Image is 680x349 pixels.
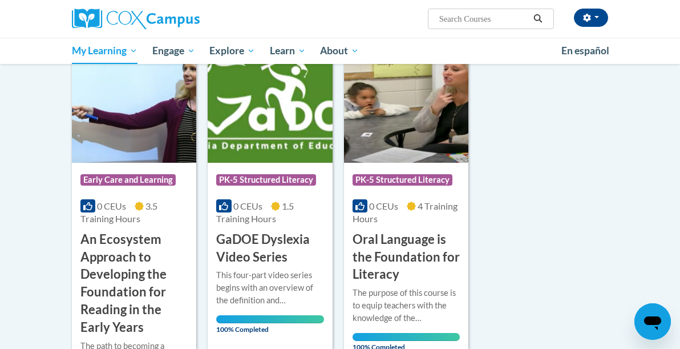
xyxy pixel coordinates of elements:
[369,200,398,211] span: 0 CEUs
[72,44,137,58] span: My Learning
[634,303,671,340] iframe: Button to launch messaging window
[80,231,188,336] h3: An Ecosystem Approach to Developing the Foundation for Reading in the Early Years
[561,45,609,57] span: En español
[216,231,323,266] h3: GaDOE Dyslexia Video Series
[216,174,316,186] span: PK-5 Structured Literacy
[353,287,460,324] div: The purpose of this course is to equip teachers with the knowledge of the components of oral lang...
[554,39,617,63] a: En español
[320,44,359,58] span: About
[438,12,529,26] input: Search Courses
[80,174,176,186] span: Early Care and Learning
[262,38,313,64] a: Learn
[353,231,460,283] h3: Oral Language is the Foundation for Literacy
[97,200,126,211] span: 0 CEUs
[64,38,145,64] a: My Learning
[233,200,262,211] span: 0 CEUs
[574,9,608,27] button: Account Settings
[72,46,196,163] img: Course Logo
[216,200,293,224] span: 1.5 Training Hours
[145,38,203,64] a: Engage
[208,46,332,163] img: Course Logo
[270,44,306,58] span: Learn
[202,38,262,64] a: Explore
[344,46,468,163] img: Course Logo
[72,9,200,29] img: Cox Campus
[353,333,460,341] div: Your progress
[529,12,547,26] button: Search
[209,44,255,58] span: Explore
[152,44,195,58] span: Engage
[216,315,323,334] span: 100% Completed
[216,315,323,323] div: Your progress
[72,9,239,29] a: Cox Campus
[353,200,458,224] span: 4 Training Hours
[80,200,157,224] span: 3.5 Training Hours
[63,38,617,64] div: Main menu
[216,269,323,307] div: This four-part video series begins with an overview of the definition and characteristics of dysl...
[353,174,452,186] span: PK-5 Structured Literacy
[313,38,367,64] a: About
